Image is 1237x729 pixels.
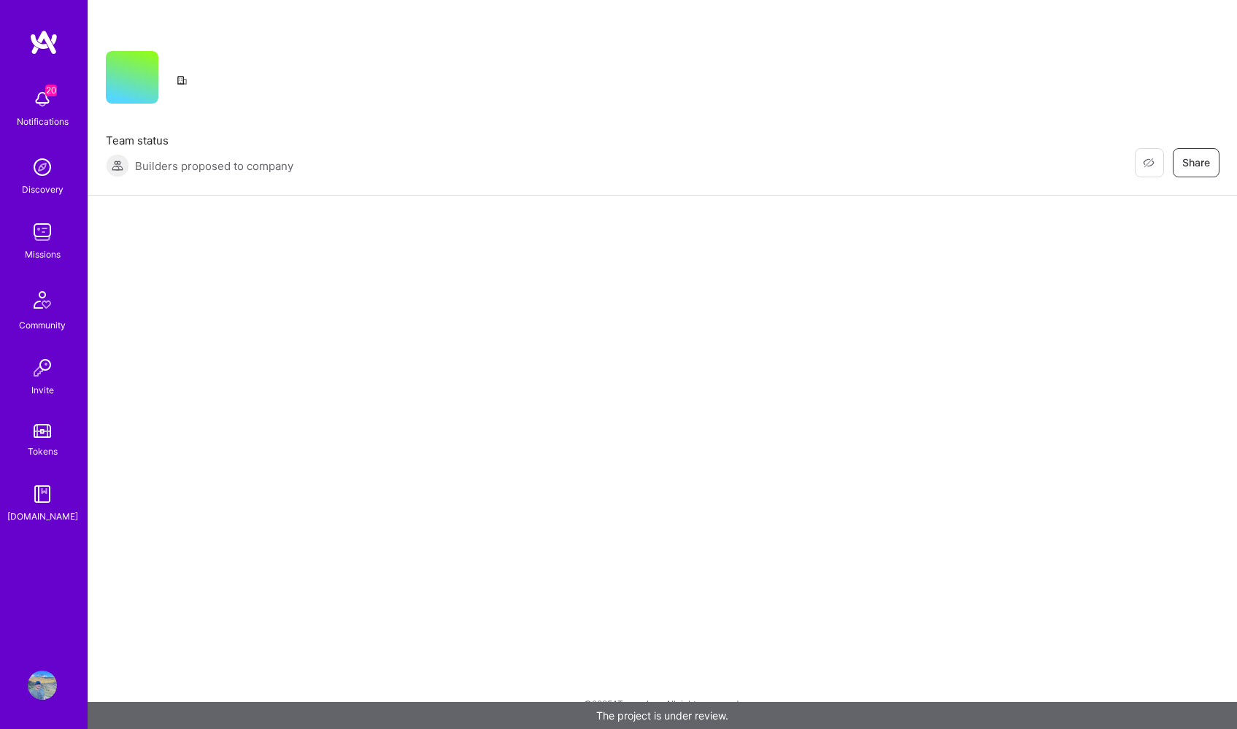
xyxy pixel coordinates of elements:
div: Community [19,317,66,333]
a: User Avatar [24,671,61,700]
div: Notifications [17,114,69,129]
div: Missions [25,247,61,262]
button: Share [1173,148,1219,177]
img: bell [28,85,57,114]
div: Tokens [28,444,58,459]
img: discovery [28,153,57,182]
img: Community [25,282,60,317]
span: Team status [106,133,293,148]
span: 20 [45,85,57,96]
div: Invite [31,382,54,398]
img: Builders proposed to company [106,154,129,177]
span: Builders proposed to company [135,158,293,174]
i: icon CompanyGray [176,74,188,86]
i: icon EyeClosed [1143,157,1155,169]
div: Discovery [22,182,63,197]
img: guide book [28,479,57,509]
div: [DOMAIN_NAME] [7,509,78,524]
img: tokens [34,424,51,438]
span: Share [1182,155,1210,170]
img: logo [29,29,58,55]
div: The project is under review. [88,702,1237,729]
img: User Avatar [28,671,57,700]
img: Invite [28,353,57,382]
img: teamwork [28,217,57,247]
